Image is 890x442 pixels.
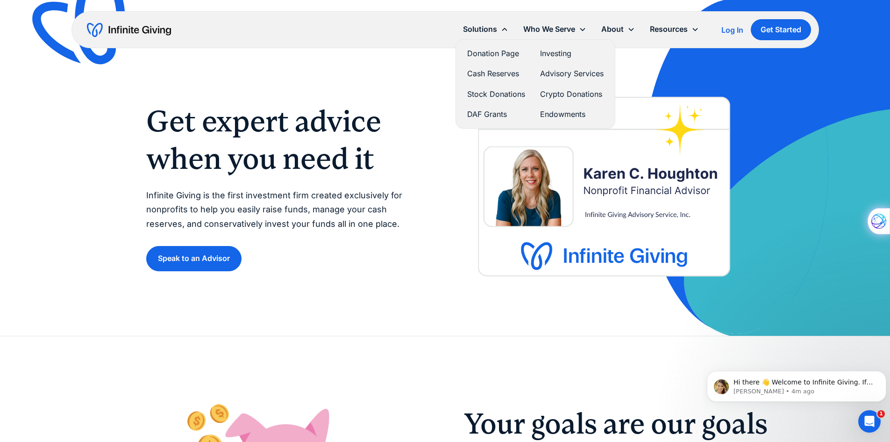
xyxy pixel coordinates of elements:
[721,26,743,34] div: Log In
[703,351,890,417] iframe: Intercom notifications message
[146,188,427,232] p: Infinite Giving is the first investment firm created exclusively for nonprofits to help you easil...
[642,19,706,39] div: Resources
[751,19,811,40] a: Get Started
[146,102,427,177] h1: Get expert advice when you need it
[464,409,804,438] h2: Your goals are our goals
[467,88,525,101] a: Stock Donations
[721,24,743,36] a: Log In
[463,23,497,36] div: Solutions
[540,88,604,101] a: Crypto Donations
[877,410,885,418] span: 1
[540,47,604,60] a: Investing
[540,108,604,121] a: Endowments
[87,22,171,37] a: home
[516,19,594,39] div: Who We Serve
[858,410,881,433] iframe: Intercom live chat
[594,19,642,39] div: About
[467,108,525,121] a: DAF Grants
[523,23,575,36] div: Who We Serve
[467,67,525,80] a: Cash Reserves
[540,67,604,80] a: Advisory Services
[650,23,688,36] div: Resources
[601,23,624,36] div: About
[146,246,242,271] a: Speak to an Advisor
[467,47,525,60] a: Donation Page
[456,39,615,129] nav: Solutions
[456,19,516,39] div: Solutions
